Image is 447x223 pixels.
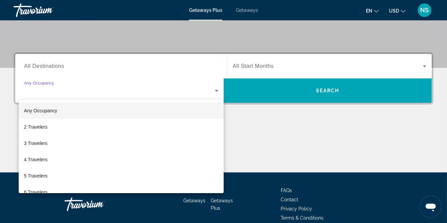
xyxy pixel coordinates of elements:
span: 3 Travelers [24,139,48,147]
span: 6 Travelers [24,188,48,196]
span: 2 Travelers [24,123,48,131]
span: Any Occupancy [24,108,57,113]
iframe: Кнопка для запуску вікна повідомлень [420,196,442,218]
span: 4 Travelers [24,155,48,164]
span: 5 Travelers [24,172,48,180]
